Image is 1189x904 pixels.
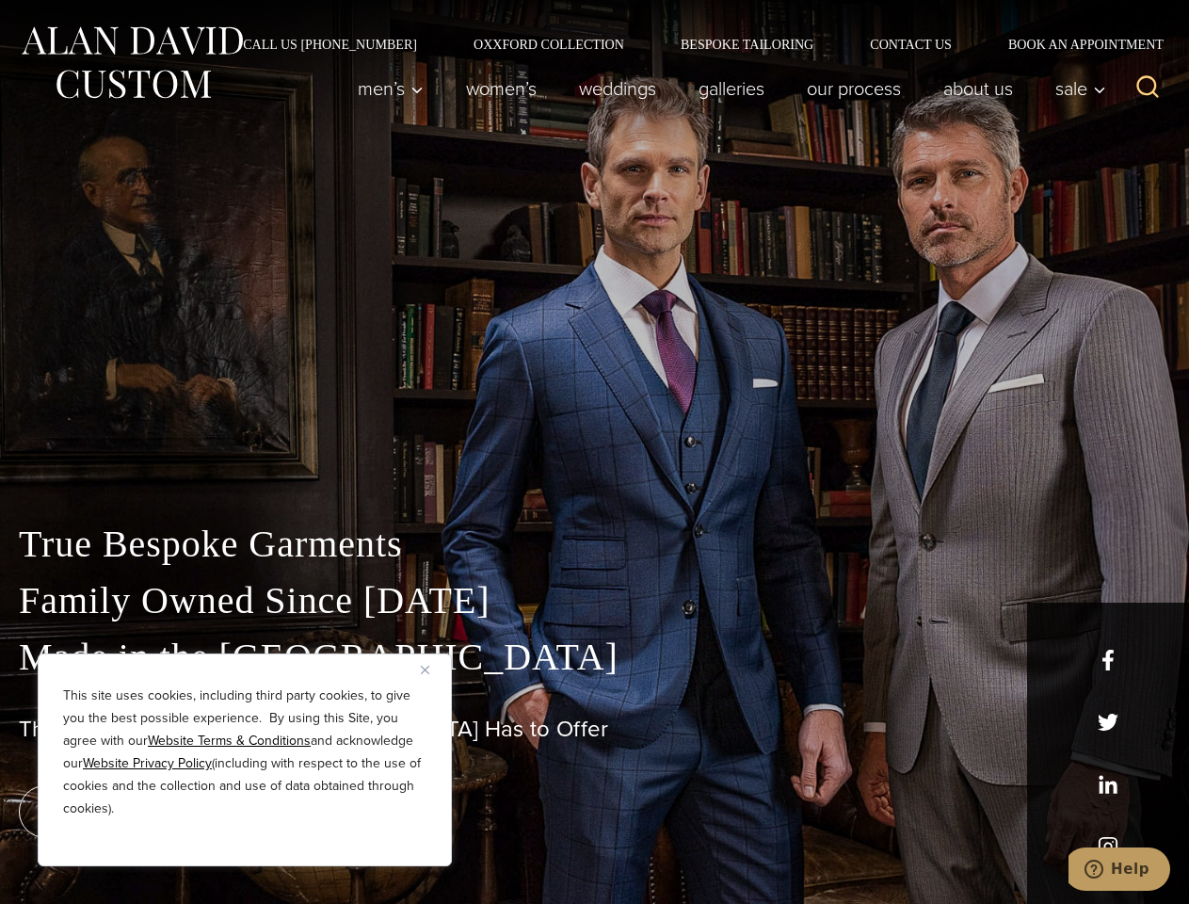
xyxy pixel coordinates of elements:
[148,731,311,751] a: Website Terms & Conditions
[445,38,652,51] a: Oxxford Collection
[1068,847,1170,895] iframe: Opens a widget where you can chat to one of our agents
[337,70,445,107] button: Men’s sub menu toggle
[842,38,980,51] a: Contact Us
[421,658,443,681] button: Close
[337,70,1117,107] nav: Primary Navigation
[445,70,558,107] a: Women’s
[786,70,923,107] a: Our Process
[19,716,1170,743] h1: The Best Custom Suits [GEOGRAPHIC_DATA] Has to Offer
[19,516,1170,686] p: True Bespoke Garments Family Owned Since [DATE] Made in the [GEOGRAPHIC_DATA]
[19,785,282,838] a: book an appointment
[215,38,1170,51] nav: Secondary Navigation
[19,21,245,105] img: Alan David Custom
[652,38,842,51] a: Bespoke Tailoring
[1035,70,1117,107] button: Sale sub menu toggle
[678,70,786,107] a: Galleries
[923,70,1035,107] a: About Us
[980,38,1170,51] a: Book an Appointment
[421,666,429,674] img: Close
[83,753,212,773] a: Website Privacy Policy
[215,38,445,51] a: Call Us [PHONE_NUMBER]
[1125,66,1170,111] button: View Search Form
[558,70,678,107] a: weddings
[63,685,426,820] p: This site uses cookies, including third party cookies, to give you the best possible experience. ...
